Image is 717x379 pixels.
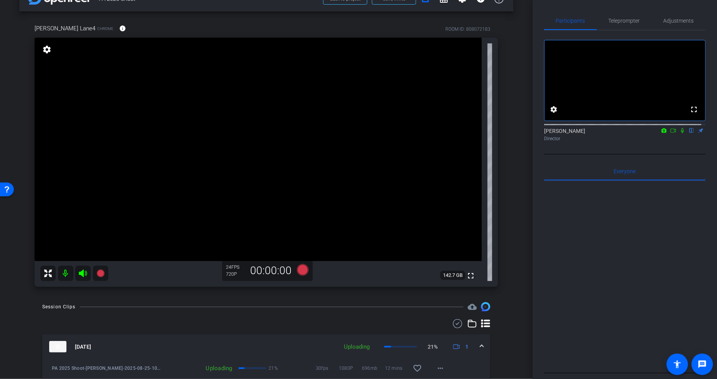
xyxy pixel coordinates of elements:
[689,105,699,114] mat-icon: fullscreen
[42,334,490,359] mat-expansion-panel-header: thumb-nail[DATE]Uploading21%1
[468,302,477,311] mat-icon: cloud_upload
[161,364,236,372] div: Uploading
[556,18,585,23] span: Participants
[468,302,477,311] span: Destinations for your clips
[614,169,636,174] span: Everyone
[428,343,438,351] p: 21%
[436,364,445,373] mat-icon: more_horiz
[226,264,245,270] div: 24
[609,18,640,23] span: Teleprompter
[340,343,373,351] div: Uploading
[465,343,468,351] span: 1
[698,360,707,369] mat-icon: message
[231,265,239,270] span: FPS
[687,127,696,134] mat-icon: flip
[544,135,705,142] div: Director
[269,364,278,372] p: 21%
[49,341,66,353] img: thumb-nail
[466,271,475,280] mat-icon: fullscreen
[339,364,362,372] span: 1080P
[245,264,297,277] div: 00:00:00
[664,18,694,23] span: Adjustments
[440,271,465,280] span: 142.7 GB
[75,343,91,351] span: [DATE]
[42,303,76,311] div: Session Clips
[119,25,126,32] mat-icon: info
[362,364,385,372] span: 696mb
[385,364,408,372] span: 12 mins
[52,364,161,372] span: PA 2025 Shoot-[PERSON_NAME]-2025-08-25-10-33-24-613-0
[41,45,52,54] mat-icon: settings
[226,271,245,277] div: 720P
[97,26,113,31] span: Chrome
[481,302,490,311] img: Session clips
[35,24,95,33] span: [PERSON_NAME] Lane4
[673,360,682,369] mat-icon: accessibility
[316,364,339,372] span: 30fps
[445,26,490,33] div: ROOM ID: 808072183
[544,127,705,142] div: [PERSON_NAME]
[413,364,422,373] mat-icon: favorite_border
[549,105,558,114] mat-icon: settings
